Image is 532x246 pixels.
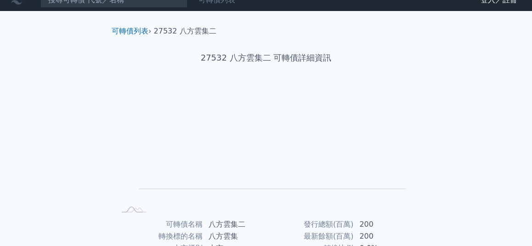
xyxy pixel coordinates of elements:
h1: 27532 八方雲集二 可轉債詳細資訊 [104,51,428,64]
td: 發行總額(百萬) [266,218,354,230]
li: 27532 八方雲集二 [154,26,216,37]
td: 最新餘額(百萬) [266,230,354,242]
td: 八方雲集二 [203,218,266,230]
li: › [112,26,151,37]
td: 可轉債名稱 [115,218,203,230]
td: 轉換標的名稱 [115,230,203,242]
td: 200 [354,230,417,242]
td: 200 [354,218,417,230]
a: 可轉債列表 [112,27,148,35]
td: 八方雲集 [203,230,266,242]
g: Chart [130,93,406,202]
